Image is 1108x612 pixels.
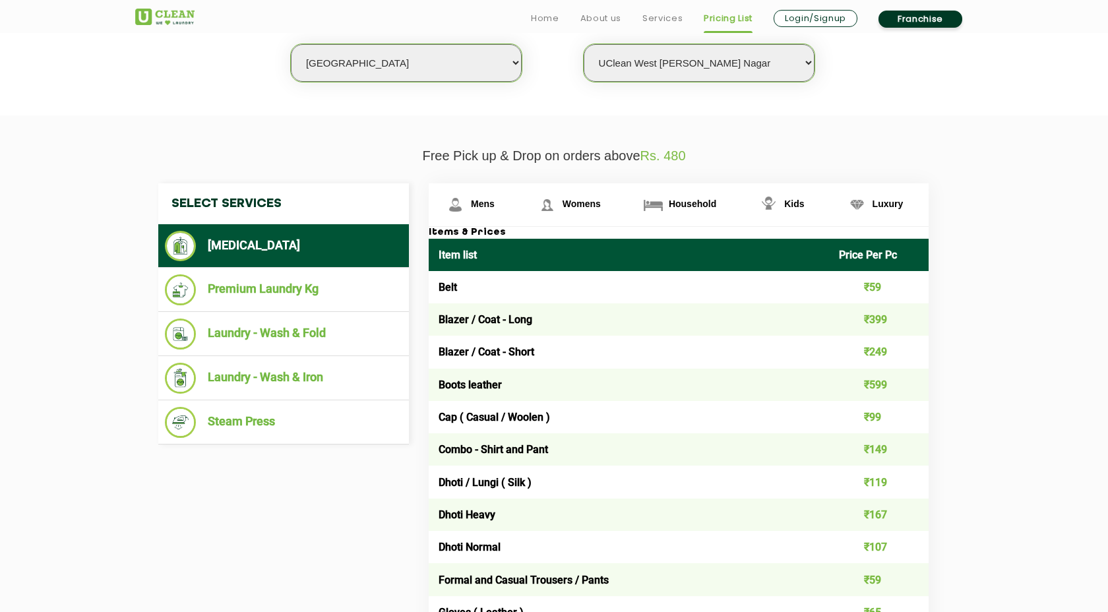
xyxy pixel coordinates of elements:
[429,466,829,498] td: Dhoti / Lungi ( Silk )
[642,193,665,216] img: Household
[165,363,196,394] img: Laundry - Wash & Iron
[878,11,962,28] a: Franchise
[429,303,829,336] td: Blazer / Coat - Long
[846,193,869,216] img: Luxury
[165,274,402,305] li: Premium Laundry Kg
[829,239,929,271] th: Price Per Pc
[165,363,402,394] li: Laundry - Wash & Iron
[640,148,686,163] span: Rs. 480
[642,11,683,26] a: Services
[829,271,929,303] td: ₹59
[757,193,780,216] img: Kids
[580,11,621,26] a: About us
[165,319,196,350] img: Laundry - Wash & Fold
[135,9,195,25] img: UClean Laundry and Dry Cleaning
[873,199,904,209] span: Luxury
[784,199,804,209] span: Kids
[563,199,601,209] span: Womens
[669,199,716,209] span: Household
[829,531,929,563] td: ₹107
[774,10,857,27] a: Login/Signup
[471,199,495,209] span: Mens
[165,231,196,261] img: Dry Cleaning
[536,193,559,216] img: Womens
[429,336,829,368] td: Blazer / Coat - Short
[429,271,829,303] td: Belt
[829,563,929,596] td: ₹59
[165,407,196,438] img: Steam Press
[704,11,753,26] a: Pricing List
[429,239,829,271] th: Item list
[135,148,973,164] p: Free Pick up & Drop on orders above
[429,563,829,596] td: Formal and Casual Trousers / Pants
[429,227,929,239] h3: Items & Prices
[429,499,829,531] td: Dhoti Heavy
[829,466,929,498] td: ₹119
[165,407,402,438] li: Steam Press
[829,336,929,368] td: ₹249
[829,303,929,336] td: ₹399
[829,401,929,433] td: ₹99
[829,499,929,531] td: ₹167
[429,531,829,563] td: Dhoti Normal
[165,274,196,305] img: Premium Laundry Kg
[531,11,559,26] a: Home
[165,231,402,261] li: [MEDICAL_DATA]
[165,319,402,350] li: Laundry - Wash & Fold
[429,369,829,401] td: Boots leather
[429,433,829,466] td: Combo - Shirt and Pant
[829,369,929,401] td: ₹599
[429,401,829,433] td: Cap ( Casual / Woolen )
[829,433,929,466] td: ₹149
[158,183,409,224] h4: Select Services
[444,193,467,216] img: Mens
